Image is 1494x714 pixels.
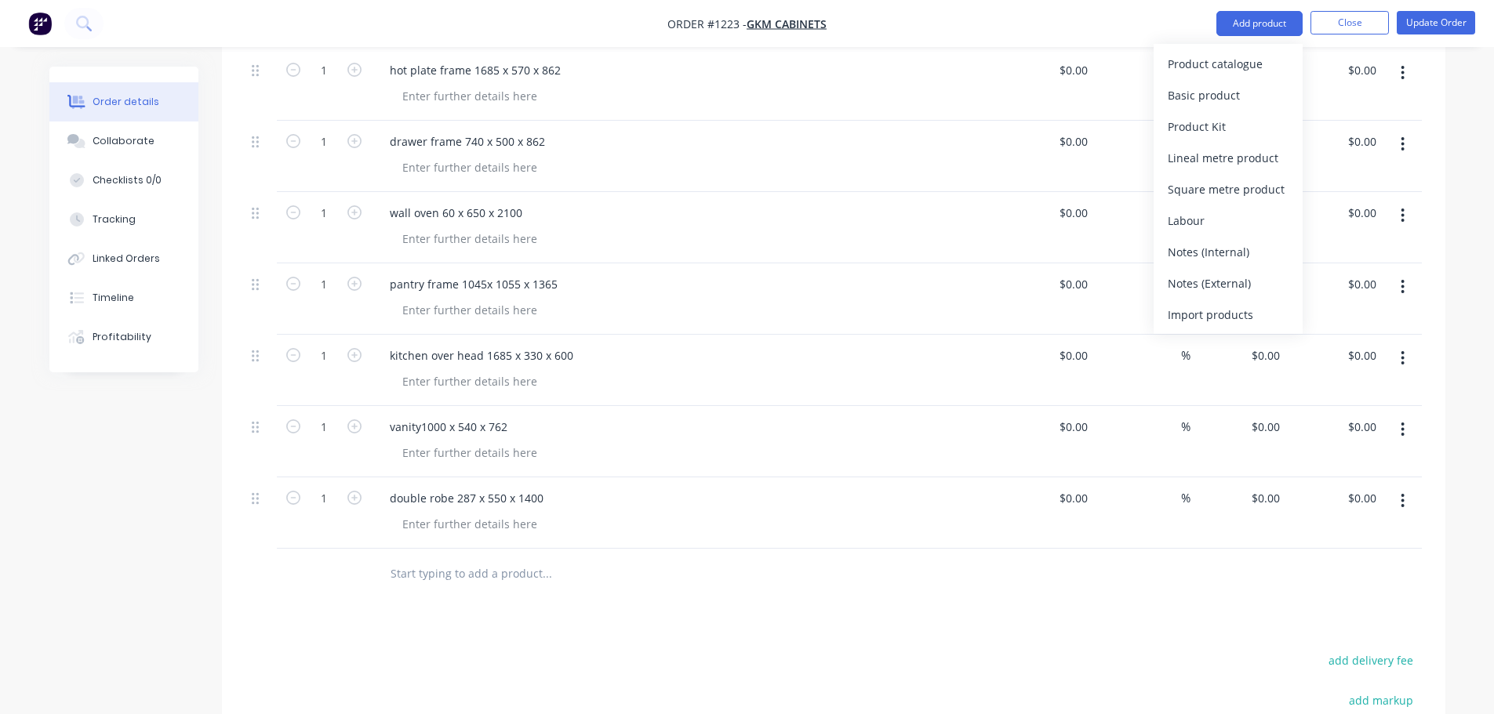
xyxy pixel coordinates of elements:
div: Profitability [93,330,151,344]
img: Factory [28,12,52,35]
div: Order details [93,95,159,109]
button: add markup [1341,690,1422,711]
div: hot plate frame 1685 x 570 x 862 [377,59,573,82]
button: Notes (Internal) [1154,236,1303,267]
span: Order #1223 - [667,16,747,31]
span: % [1181,418,1190,436]
button: Lineal metre product [1154,142,1303,173]
span: % [1181,489,1190,507]
span: % [1181,346,1190,364]
div: Lineal metre product [1168,147,1289,169]
div: Notes (External) [1168,272,1289,295]
button: Tracking [49,200,198,239]
button: Update Order [1397,11,1475,34]
div: kitchen over head 1685 x 330 x 600 [377,344,586,367]
a: GKM Cabinets [747,16,827,31]
button: Square metre product [1154,173,1303,205]
button: Product Kit [1154,111,1303,142]
button: Timeline [49,278,198,317]
div: Notes (Internal) [1168,241,1289,263]
button: Collaborate [49,121,198,161]
div: Linked Orders [93,252,160,266]
div: Timeline [93,291,134,305]
button: Close [1310,11,1389,34]
button: Linked Orders [49,239,198,278]
div: Square metre product [1168,178,1289,201]
input: Start typing to add a product... [390,558,703,589]
div: wall oven 60 x 650 x 2100 [377,201,535,224]
button: Product catalogue [1154,48,1303,79]
button: Add product [1216,11,1303,36]
div: Import products [1168,303,1289,326]
button: Basic product [1154,79,1303,111]
button: Notes (External) [1154,267,1303,299]
div: Labour [1168,209,1289,232]
button: Order details [49,82,198,121]
div: Product catalogue [1168,53,1289,75]
div: Collaborate [93,134,154,148]
div: drawer frame 740 x 500 x 862 [377,130,558,153]
button: Checklists 0/0 [49,161,198,200]
button: add delivery fee [1321,650,1422,671]
div: vanity1000 x 540 x 762 [377,415,520,438]
div: Checklists 0/0 [93,173,162,187]
div: pantry frame 1045x 1055 x 1365 [377,273,570,295]
div: double robe 287 x 550 x 1400 [377,487,556,509]
button: Profitability [49,317,198,357]
div: Product Kit [1168,115,1289,138]
div: Basic product [1168,84,1289,107]
button: Labour [1154,205,1303,236]
div: Tracking [93,212,136,227]
button: Import products [1154,299,1303,330]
